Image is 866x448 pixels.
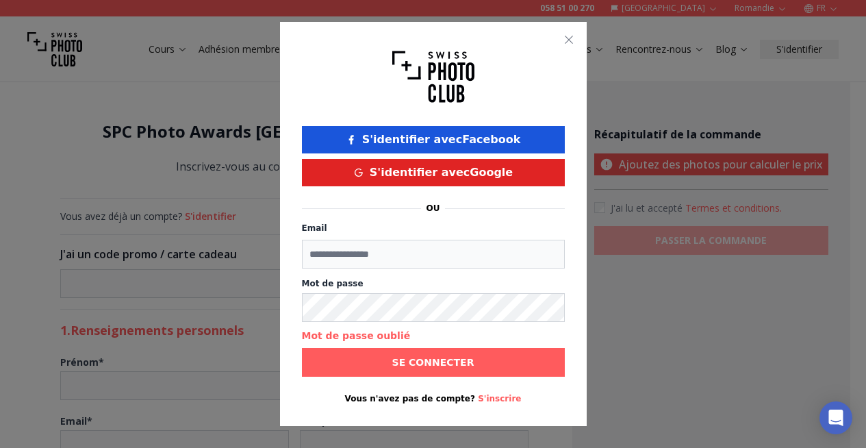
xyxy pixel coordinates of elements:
p: Vous n'avez pas de compte? [302,393,565,404]
img: Swiss photo club [392,44,474,110]
button: S'inscrire [478,393,521,404]
b: Se connecter [392,356,474,369]
button: Se connecter [302,348,565,377]
button: S'identifier avecFacebook [302,126,565,153]
p: ou [426,203,440,214]
button: Mot de passe oublié [302,329,411,343]
button: S'identifier avecGoogle [302,159,565,186]
label: Mot de passe [302,278,565,289]
label: Email [302,223,327,233]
